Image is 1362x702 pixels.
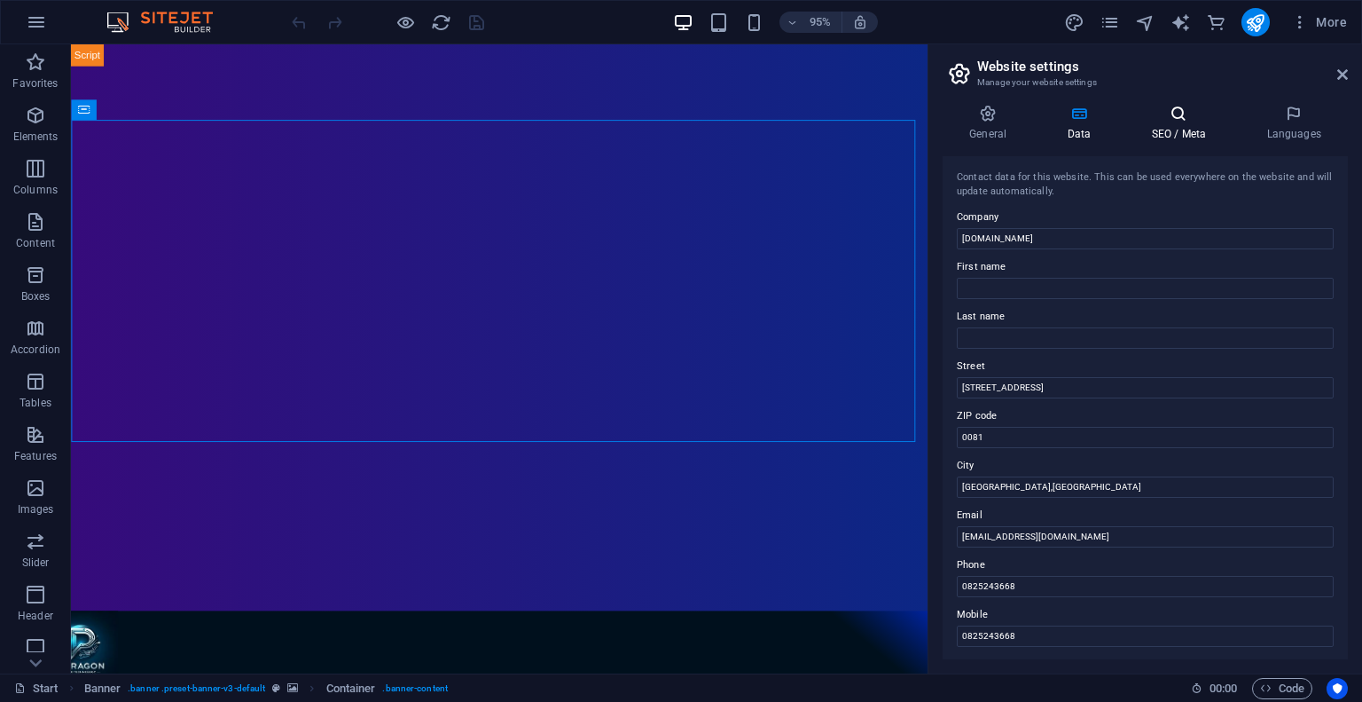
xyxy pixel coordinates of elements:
[1284,8,1354,36] button: More
[957,604,1334,626] label: Mobile
[1222,682,1225,695] span: :
[13,183,58,197] p: Columns
[22,556,50,570] p: Slider
[395,12,416,33] button: Click here to leave preview mode and continue editing
[779,12,842,33] button: 95%
[1240,105,1348,142] h4: Languages
[1124,105,1240,142] h4: SEO / Meta
[1327,678,1348,699] button: Usercentrics
[1206,12,1227,33] button: commerce
[18,609,53,623] p: Header
[957,406,1334,427] label: ZIP code
[14,678,59,699] a: Click to cancel selection. Double-click to open Pages
[272,683,280,693] i: This element is a customizable preset
[1064,12,1085,33] button: design
[1100,12,1121,33] button: pages
[20,396,51,410] p: Tables
[1170,12,1192,33] button: text_generator
[977,75,1312,91] h3: Manage your website settings
[977,59,1348,75] h2: Website settings
[1291,13,1347,31] span: More
[806,12,834,33] h6: 95%
[84,678,448,699] nav: breadcrumb
[1135,12,1155,33] i: Navigator
[957,256,1334,278] label: First name
[1209,678,1237,699] span: 00 00
[1040,105,1124,142] h4: Data
[1206,12,1226,33] i: Commerce
[852,14,868,30] i: On resize automatically adjust zoom level to fit chosen device.
[430,12,451,33] button: reload
[1064,12,1084,33] i: Design (Ctrl+Alt+Y)
[12,76,58,91] p: Favorites
[14,449,57,463] p: Features
[102,12,235,33] img: Editor Logo
[382,678,447,699] span: . banner-content
[957,306,1334,327] label: Last name
[1241,8,1270,36] button: publish
[1252,678,1312,699] button: Code
[18,502,54,517] p: Images
[1135,12,1156,33] button: navigator
[84,678,121,699] span: Click to select. Double-click to edit
[943,105,1040,142] h4: General
[1100,12,1120,33] i: Pages (Ctrl+Alt+S)
[1191,678,1238,699] h6: Session time
[21,289,51,304] p: Boxes
[957,170,1334,200] div: Contact data for this website. This can be used everywhere on the website and will update automat...
[957,207,1334,228] label: Company
[957,555,1334,576] label: Phone
[16,236,55,250] p: Content
[957,505,1334,526] label: Email
[326,678,376,699] span: Click to select. Double-click to edit
[957,455,1334,477] label: City
[11,343,60,357] p: Accordion
[957,356,1334,377] label: Street
[287,683,298,693] i: This element contains a background
[1260,678,1304,699] span: Code
[1170,12,1191,33] i: AI Writer
[128,678,265,699] span: . banner .preset-banner-v3-default
[13,130,59,144] p: Elements
[957,654,1334,675] label: Fax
